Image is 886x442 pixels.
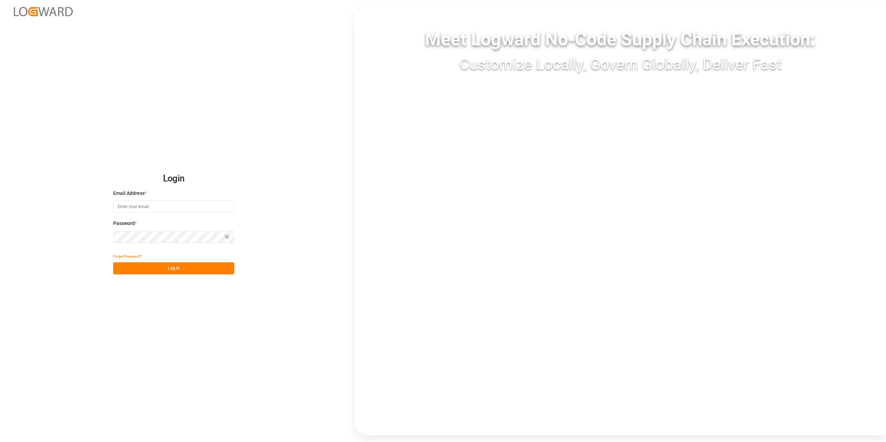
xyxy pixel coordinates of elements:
h2: Login [113,168,234,190]
button: Log In [113,262,234,274]
span: Password [113,220,135,227]
div: Customize Locally, Govern Globally, Deliver Fast [354,53,886,76]
input: Enter your email [113,200,234,213]
span: Email Address [113,190,145,197]
div: Meet Logward No-Code Supply Chain Execution: [354,26,886,53]
button: Forgot Password? [113,250,142,262]
img: Logward_new_orange.png [14,7,73,16]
